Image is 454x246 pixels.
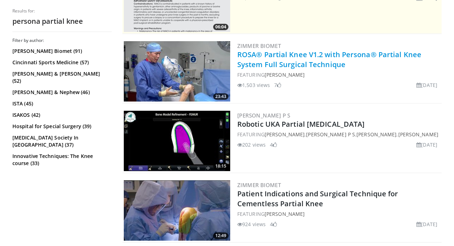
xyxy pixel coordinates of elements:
[12,59,110,66] a: Cincinnati Sports Medicine (57)
[12,38,112,43] h3: Filter by author:
[237,210,440,218] div: FEATURING
[265,211,305,217] a: [PERSON_NAME]
[213,24,228,30] span: 06:04
[237,112,290,119] a: [PERSON_NAME] P S
[265,131,305,138] a: [PERSON_NAME]
[12,8,112,14] p: Results for:
[124,111,230,171] a: 18:15
[124,111,230,171] img: 6985ffc1-4173-4b09-ad5f-6e1ed128e3de.300x170_q85_crop-smart_upscale.jpg
[12,89,110,96] a: [PERSON_NAME] & Nephew (46)
[237,119,365,129] a: Robotic UKA Partial [MEDICAL_DATA]
[237,181,281,188] a: Zimmer Biomet
[237,81,270,89] li: 1,503 views
[237,131,440,138] div: FEATURING , , ,
[237,220,266,228] li: 924 views
[237,189,398,208] a: Patient Indications and Surgical Technique for Cementless Partial Knee
[124,41,230,102] img: 99b1778f-d2b2-419a-8659-7269f4b428ba.300x170_q85_crop-smart_upscale.jpg
[237,50,421,69] a: ROSA® Partial Knee V1.2 with Persona® Partial Knee System Full Surgical Technique
[12,134,110,148] a: [MEDICAL_DATA] Society In [GEOGRAPHIC_DATA] (37)
[12,123,110,130] a: Hospital for Special Surgery (39)
[213,163,228,169] span: 18:15
[213,233,228,239] span: 12:49
[270,220,277,228] li: 4
[416,81,437,89] li: [DATE]
[274,81,281,89] li: 7
[12,153,110,167] a: Innovative Techniques: The Knee course (33)
[265,71,305,78] a: [PERSON_NAME]
[124,180,230,241] a: 12:49
[12,48,110,55] a: [PERSON_NAME] Biomet (91)
[124,180,230,241] img: 2c28c705-9b27-4f8d-ae69-2594b16edd0d.300x170_q85_crop-smart_upscale.jpg
[12,70,110,84] a: [PERSON_NAME] & [PERSON_NAME] (52)
[416,141,437,148] li: [DATE]
[124,41,230,102] a: 23:43
[213,93,228,100] span: 23:43
[356,131,397,138] a: [PERSON_NAME]
[398,131,438,138] a: [PERSON_NAME]
[237,71,440,78] div: FEATURING
[237,141,266,148] li: 202 views
[12,100,110,107] a: ISTA (45)
[237,42,281,49] a: Zimmer Biomet
[270,141,277,148] li: 4
[306,131,355,138] a: [PERSON_NAME] P S
[416,220,437,228] li: [DATE]
[12,17,112,26] h2: persona partial knee
[12,111,110,119] a: ISAKOS (42)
